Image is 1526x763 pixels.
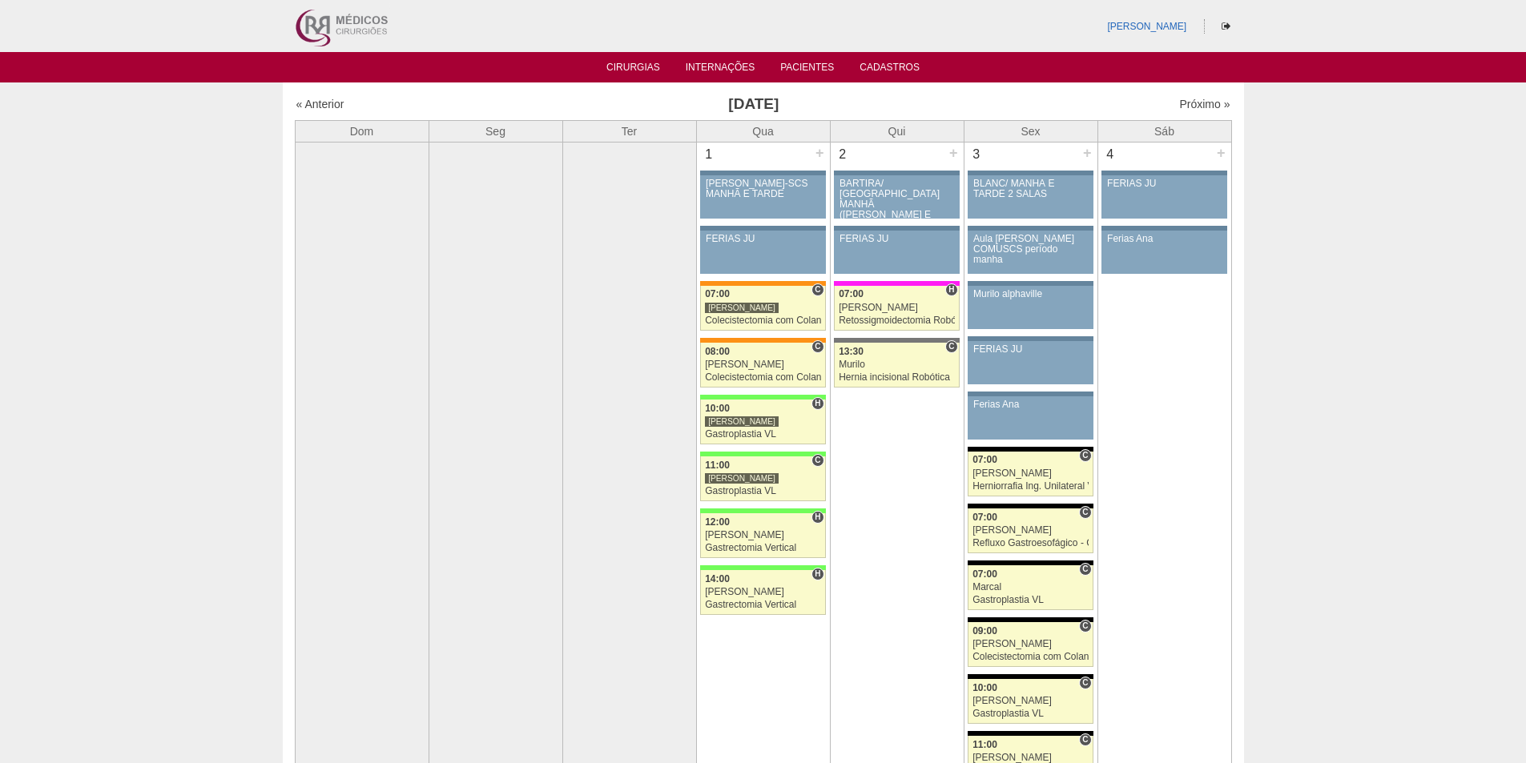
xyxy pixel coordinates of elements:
a: FERIAS JU [834,231,959,274]
div: [PERSON_NAME] [972,639,1089,649]
a: C 08:00 [PERSON_NAME] Colecistectomia com Colangiografia VL [700,343,825,388]
div: Ferias Ana [1107,234,1222,244]
span: Hospital [811,568,823,580]
span: Consultório [1079,677,1091,689]
span: Consultório [945,340,957,353]
div: 3 [964,143,989,167]
th: Sáb [1097,120,1231,142]
span: 14:00 [705,573,730,584]
span: Consultório [1079,733,1091,746]
div: Key: São Luiz - SCS [700,338,825,343]
div: Retossigmoidectomia Robótica [839,315,955,326]
div: Ferias Ana [973,400,1088,410]
div: Key: Aviso [968,392,1093,396]
a: BARTIRA/ [GEOGRAPHIC_DATA] MANHÃ ([PERSON_NAME] E ANA)/ SANTA JOANA -TARDE [834,175,959,219]
a: C 07:00 [PERSON_NAME] Refluxo Gastroesofágico - Cirurgia VL [968,508,1093,553]
div: Aula [PERSON_NAME] COMUSCS período manha [973,234,1088,266]
div: [PERSON_NAME]-SCS MANHÃ E TARDE [706,179,820,199]
th: Dom [295,120,429,142]
div: Gastroplastia VL [972,709,1089,719]
div: Key: Aviso [968,336,1093,341]
a: Próximo » [1179,98,1230,110]
div: FERIAS JU [706,234,820,244]
div: Key: Aviso [968,226,1093,231]
span: Hospital [945,283,957,296]
span: Consultório [811,340,823,353]
div: [PERSON_NAME] [972,468,1089,479]
span: 12:00 [705,516,730,528]
div: Marcal [972,582,1089,592]
a: C 09:00 [PERSON_NAME] Colecistectomia com Colangiografia VL [968,622,1093,667]
span: Hospital [811,397,823,410]
div: Key: Aviso [700,226,825,231]
a: Ferias Ana [1101,231,1226,274]
div: Key: Brasil [700,452,825,456]
a: [PERSON_NAME]-SCS MANHÃ E TARDE [700,175,825,219]
a: [PERSON_NAME] [1107,21,1186,32]
div: Murilo alphaville [973,289,1088,299]
a: Cirurgias [606,62,660,78]
div: FERIAS JU [1107,179,1222,189]
div: [PERSON_NAME] [972,525,1089,536]
span: 10:00 [705,403,730,414]
a: C 07:00 Marcal Gastroplastia VL [968,565,1093,610]
span: Consultório [811,283,823,296]
div: Key: Aviso [968,171,1093,175]
div: Gastrectomia Vertical [705,543,821,553]
a: H 07:00 [PERSON_NAME] Retossigmoidectomia Robótica [834,286,959,331]
div: Key: Blanc [968,560,1093,565]
div: [PERSON_NAME] [705,530,821,540]
div: [PERSON_NAME] [972,696,1089,706]
a: FERIAS JU [700,231,825,274]
span: 07:00 [972,512,997,523]
div: Key: Aviso [1101,171,1226,175]
div: Gastroplastia VL [705,486,821,496]
a: H 12:00 [PERSON_NAME] Gastrectomia Vertical [700,513,825,558]
span: 07:00 [972,454,997,465]
div: + [813,143,827,163]
a: H 14:00 [PERSON_NAME] Gastrectomia Vertical [700,570,825,615]
a: H 10:00 [PERSON_NAME] Gastroplastia VL [700,400,825,444]
th: Ter [562,120,696,142]
span: Consultório [1079,506,1091,519]
div: Key: São Luiz - SCS [700,281,825,286]
div: [PERSON_NAME] [705,359,821,370]
div: Colecistectomia com Colangiografia VL [972,652,1089,662]
span: 08:00 [705,346,730,357]
div: [PERSON_NAME] [705,587,821,597]
div: Key: Blanc [968,447,1093,452]
div: Key: Santa Catarina [834,338,959,343]
span: 13:30 [839,346,864,357]
div: Key: Aviso [1101,226,1226,231]
div: Key: Brasil [700,508,825,513]
th: Qua [696,120,830,142]
div: Key: Aviso [700,171,825,175]
a: FERIAS JU [1101,175,1226,219]
div: 4 [1098,143,1123,167]
span: Hospital [811,511,823,524]
a: Aula [PERSON_NAME] COMUSCS período manha [968,231,1093,274]
span: 10:00 [972,682,997,693]
div: Gastroplastia VL [705,429,821,440]
div: Murilo [839,359,955,370]
div: + [947,143,960,163]
div: 2 [831,143,856,167]
span: 11:00 [705,460,730,471]
div: + [1081,143,1094,163]
a: C 07:00 [PERSON_NAME] Herniorrafia Ing. Unilateral VL [968,452,1093,496]
a: C 11:00 [PERSON_NAME] Gastroplastia VL [700,456,825,501]
span: 07:00 [972,568,997,580]
div: Key: Aviso [834,171,959,175]
th: Qui [830,120,964,142]
div: BARTIRA/ [GEOGRAPHIC_DATA] MANHÃ ([PERSON_NAME] E ANA)/ SANTA JOANA -TARDE [840,179,954,242]
div: Key: Blanc [968,674,1093,679]
a: C 07:00 [PERSON_NAME] Colecistectomia com Colangiografia VL [700,286,825,331]
div: 1 [697,143,722,167]
a: C 13:30 Murilo Hernia incisional Robótica [834,343,959,388]
div: Gastrectomia Vertical [705,600,821,610]
a: FERIAS JU [968,341,1093,384]
th: Sex [964,120,1097,142]
a: Murilo alphaville [968,286,1093,329]
a: Internações [686,62,755,78]
a: Cadastros [860,62,920,78]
